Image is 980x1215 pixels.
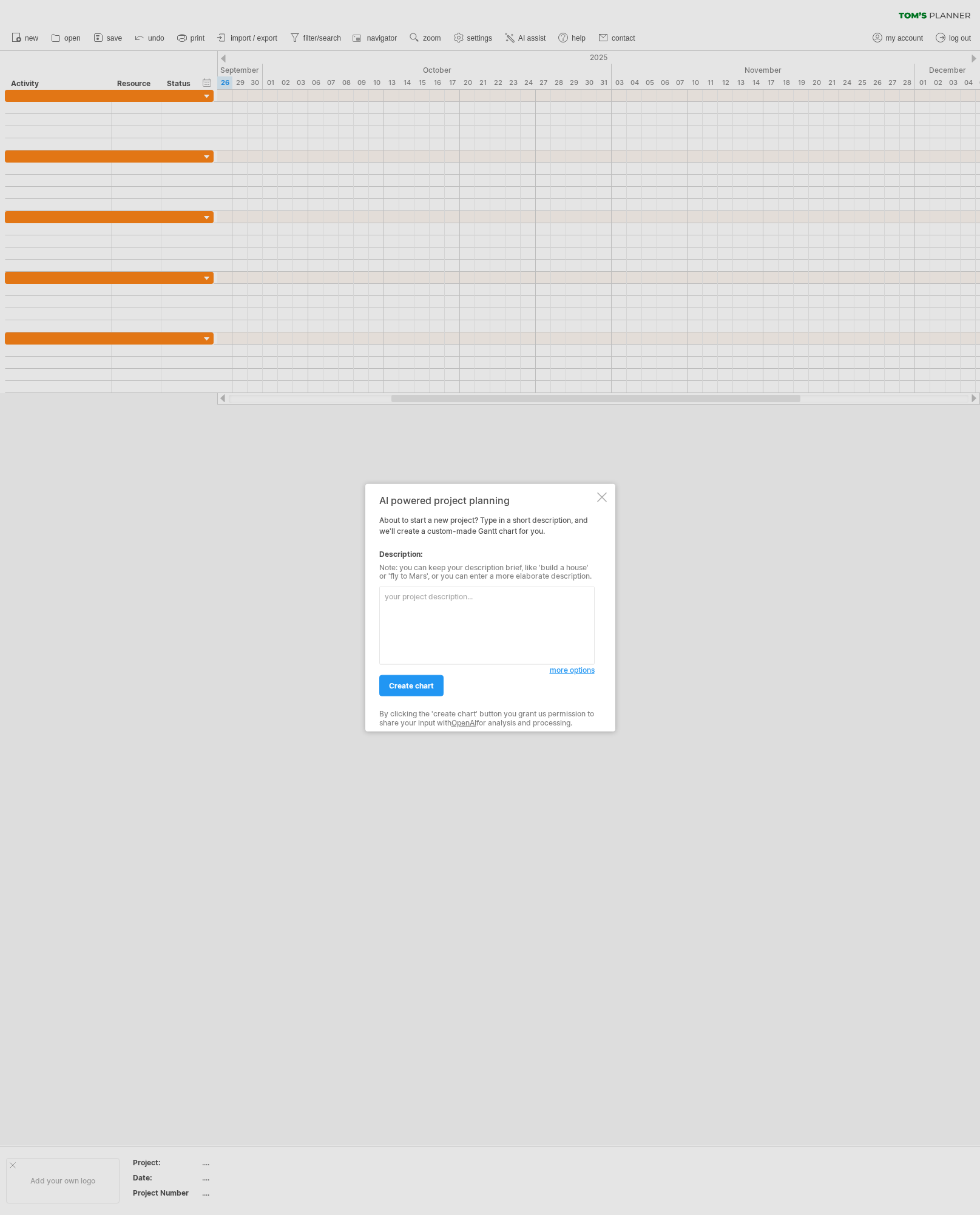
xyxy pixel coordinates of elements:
a: OpenAI [451,718,476,727]
div: About to start a new project? Type in a short description, and we'll create a custom-made Gantt c... [379,494,595,721]
div: AI powered project planning [379,494,595,505]
div: Description: [379,548,595,559]
div: Note: you can keep your description brief, like 'build a house' or 'fly to Mars', or you can ente... [379,563,595,581]
a: create chart [379,675,444,696]
span: more options [550,665,595,675]
span: create chart [389,681,434,690]
a: more options [550,665,595,676]
div: By clicking the 'create chart' button you grant us permission to share your input with for analys... [379,710,595,727]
